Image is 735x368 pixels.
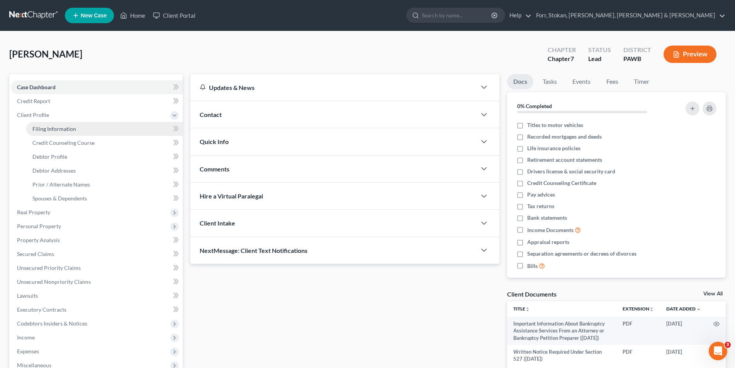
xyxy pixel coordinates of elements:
[32,125,76,132] span: Filing Information
[116,8,149,22] a: Home
[696,307,701,312] i: expand_more
[32,167,76,174] span: Debtor Addresses
[17,265,81,271] span: Unsecured Priority Claims
[11,275,183,289] a: Unsecured Nonpriority Claims
[570,55,574,62] span: 7
[709,342,727,360] iframe: Intercom live chat
[703,291,723,297] a: View All
[200,165,229,173] span: Comments
[200,247,307,254] span: NextMessage: Client Text Notifications
[200,219,235,227] span: Client Intake
[11,80,183,94] a: Case Dashboard
[17,237,60,243] span: Property Analysis
[725,342,731,348] span: 3
[26,122,183,136] a: Filing Information
[527,250,637,258] span: Separation agreements or decrees of divorces
[527,202,554,210] span: Tax returns
[527,191,555,198] span: Pay advices
[17,84,56,90] span: Case Dashboard
[200,192,263,200] span: Hire a Virtual Paralegal
[17,112,49,118] span: Client Profile
[527,179,596,187] span: Credit Counseling Certificate
[32,181,90,188] span: Prior / Alternate Names
[527,121,583,129] span: Titles to motor vehicles
[26,164,183,178] a: Debtor Addresses
[548,54,576,63] div: Chapter
[532,8,725,22] a: Forr, Stokan, [PERSON_NAME], [PERSON_NAME] & [PERSON_NAME]
[507,345,616,366] td: Written Notice Required Under Section 527 ([DATE])
[17,251,54,257] span: Secured Claims
[32,139,95,146] span: Credit Counseling Course
[26,192,183,205] a: Spouses & Dependents
[513,306,530,312] a: Titleunfold_more
[616,317,660,345] td: PDF
[623,54,651,63] div: PAWB
[11,94,183,108] a: Credit Report
[32,195,87,202] span: Spouses & Dependents
[11,289,183,303] a: Lawsuits
[26,150,183,164] a: Debtor Profile
[11,233,183,247] a: Property Analysis
[548,46,576,54] div: Chapter
[422,8,492,22] input: Search by name...
[11,261,183,275] a: Unsecured Priority Claims
[664,46,716,63] button: Preview
[527,238,569,246] span: Appraisal reports
[11,247,183,261] a: Secured Claims
[200,83,467,92] div: Updates & News
[17,348,39,354] span: Expenses
[623,306,654,312] a: Extensionunfold_more
[525,307,530,312] i: unfold_more
[616,345,660,366] td: PDF
[536,74,563,89] a: Tasks
[9,48,82,59] span: [PERSON_NAME]
[507,74,533,89] a: Docs
[600,74,625,89] a: Fees
[588,54,611,63] div: Lead
[17,98,50,104] span: Credit Report
[527,226,574,234] span: Income Documents
[527,144,581,152] span: Life insurance policies
[660,317,707,345] td: [DATE]
[17,292,38,299] span: Lawsuits
[506,8,531,22] a: Help
[11,303,183,317] a: Executory Contracts
[200,111,222,118] span: Contact
[527,262,538,270] span: Bills
[17,278,91,285] span: Unsecured Nonpriority Claims
[666,306,701,312] a: Date Added expand_more
[17,306,66,313] span: Executory Contracts
[507,290,557,298] div: Client Documents
[527,133,602,141] span: Recorded mortgages and deeds
[17,320,87,327] span: Codebtors Insiders & Notices
[26,178,183,192] a: Prior / Alternate Names
[149,8,199,22] a: Client Portal
[26,136,183,150] a: Credit Counseling Course
[649,307,654,312] i: unfold_more
[17,209,50,215] span: Real Property
[660,345,707,366] td: [DATE]
[628,74,655,89] a: Timer
[507,317,616,345] td: Important Information About Bankruptcy Assistance Services From an Attorney or Bankruptcy Petitio...
[17,334,35,341] span: Income
[527,168,615,175] span: Drivers license & social security card
[81,13,107,19] span: New Case
[32,153,67,160] span: Debtor Profile
[588,46,611,54] div: Status
[566,74,597,89] a: Events
[517,103,552,109] strong: 0% Completed
[527,156,602,164] span: Retirement account statements
[623,46,651,54] div: District
[17,223,61,229] span: Personal Property
[527,214,567,222] span: Bank statements
[200,138,229,145] span: Quick Info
